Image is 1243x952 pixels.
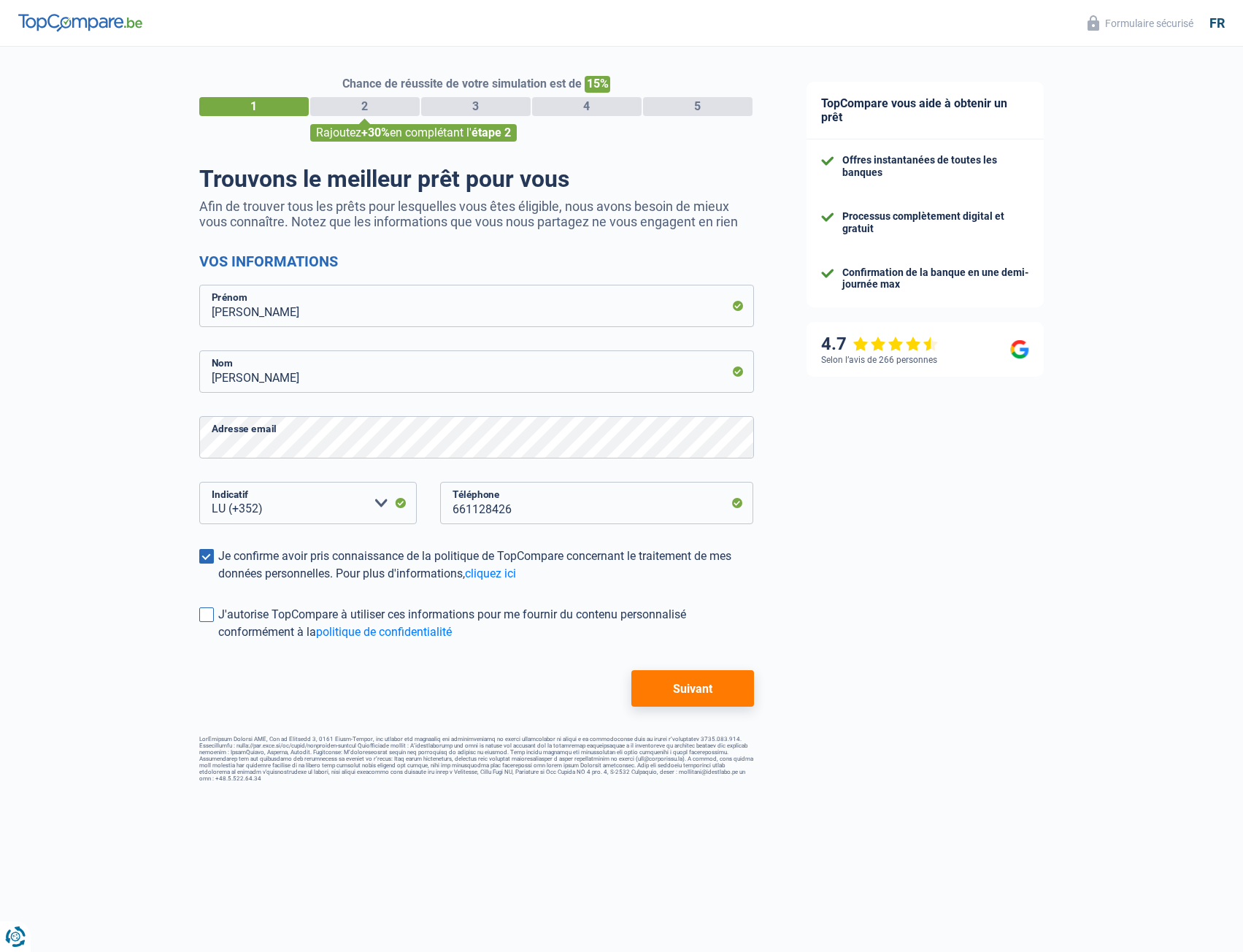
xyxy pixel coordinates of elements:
[310,124,517,142] div: Rajoutez en complétant l'
[310,97,420,116] div: 2
[218,548,754,583] div: Je confirme avoir pris connaissance de la politique de TopCompare concernant le traitement de mes...
[1079,11,1202,35] button: Formulaire sécurisé
[440,482,754,524] input: 242627
[631,670,753,707] button: Suivant
[821,334,939,355] div: 4.7
[643,97,753,116] div: 5
[585,76,610,93] span: 15%
[472,126,511,139] span: étape 2
[342,77,582,91] span: Chance de réussite de votre simulation est de
[842,210,1029,235] div: Processus complètement digital et gratuit
[842,154,1029,179] div: Offres instantanées de toutes les banques
[532,97,642,116] div: 4
[199,253,754,270] h2: Vos informations
[842,266,1029,291] div: Confirmation de la banque en une demi-journée max
[821,355,937,365] div: Selon l’avis de 266 personnes
[361,126,390,139] span: +30%
[1209,15,1225,31] div: fr
[199,165,754,193] h1: Trouvons le meilleur prêt pour vous
[199,97,309,116] div: 1
[218,606,754,641] div: J'autorise TopCompare à utiliser ces informations pour me fournir du contenu personnalisé conform...
[18,14,142,31] img: TopCompare Logo
[421,97,531,116] div: 3
[465,567,516,580] a: cliquez ici
[316,625,452,639] a: politique de confidentialité
[807,82,1044,139] div: TopCompare vous aide à obtenir un prêt
[199,736,754,782] footer: LorEmipsum Dolorsi AME, Con ad Elitsedd 3, 0161 Eiusm-Tempor, inc utlabor etd magnaaliq eni admin...
[199,199,754,229] p: Afin de trouver tous les prêts pour lesquelles vous êtes éligible, nous avons besoin de mieux vou...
